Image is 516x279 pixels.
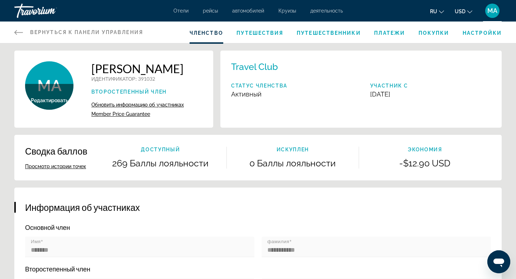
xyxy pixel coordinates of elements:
[231,61,278,72] p: Travel Club
[227,158,359,169] p: 0 Баллы лояльности
[25,265,491,273] p: Второстепенный член
[95,147,226,152] p: Доступный
[236,30,283,36] a: Путешествия
[91,102,184,108] a: Обновить информацию об участниках
[203,8,218,14] a: рейсы
[370,83,408,89] p: Участник с
[25,223,491,231] p: Основной член
[91,76,135,82] span: ИДЕНТИФИКАТОР
[310,8,343,14] a: деятельность
[297,30,361,36] a: Путешественники
[190,30,223,36] a: Членство
[31,239,41,244] mat-label: Имя
[25,202,491,213] h3: Информация об участниках
[374,30,405,36] a: Платежи
[483,3,502,18] button: User Menu
[231,90,287,98] p: Активный
[91,89,184,95] p: Второстепенный член
[455,6,472,16] button: Change currency
[487,250,510,273] iframe: Кнопка запуска окна обмена сообщениями
[227,147,359,152] p: искуплен
[30,29,143,35] span: Вернуться к панели управления
[91,61,184,76] h1: [PERSON_NAME]
[31,97,68,104] button: Редактировать
[430,9,437,14] span: ru
[91,111,150,117] span: Member Price Guarantee
[232,8,264,14] a: автомобилей
[487,7,497,14] span: MA
[14,22,143,43] a: Вернуться к панели управления
[430,6,444,16] button: Change language
[278,8,296,14] a: Круизы
[370,90,408,98] p: [DATE]
[14,1,86,20] a: Travorium
[25,146,87,156] p: Сводка баллов
[231,83,287,89] p: Статус членства
[173,8,188,14] a: Отели
[31,98,68,103] span: Редактировать
[455,9,465,14] span: USD
[95,158,226,169] p: 269 Баллы лояльности
[37,76,62,95] span: MA
[267,239,289,244] mat-label: фамилия
[25,163,86,170] button: Просмотр истории точек
[419,30,449,36] a: Покупки
[91,76,184,82] p: : 391032
[359,158,491,169] p: -$12.90 USD
[463,30,502,36] a: Настройки
[359,147,491,152] p: Экономия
